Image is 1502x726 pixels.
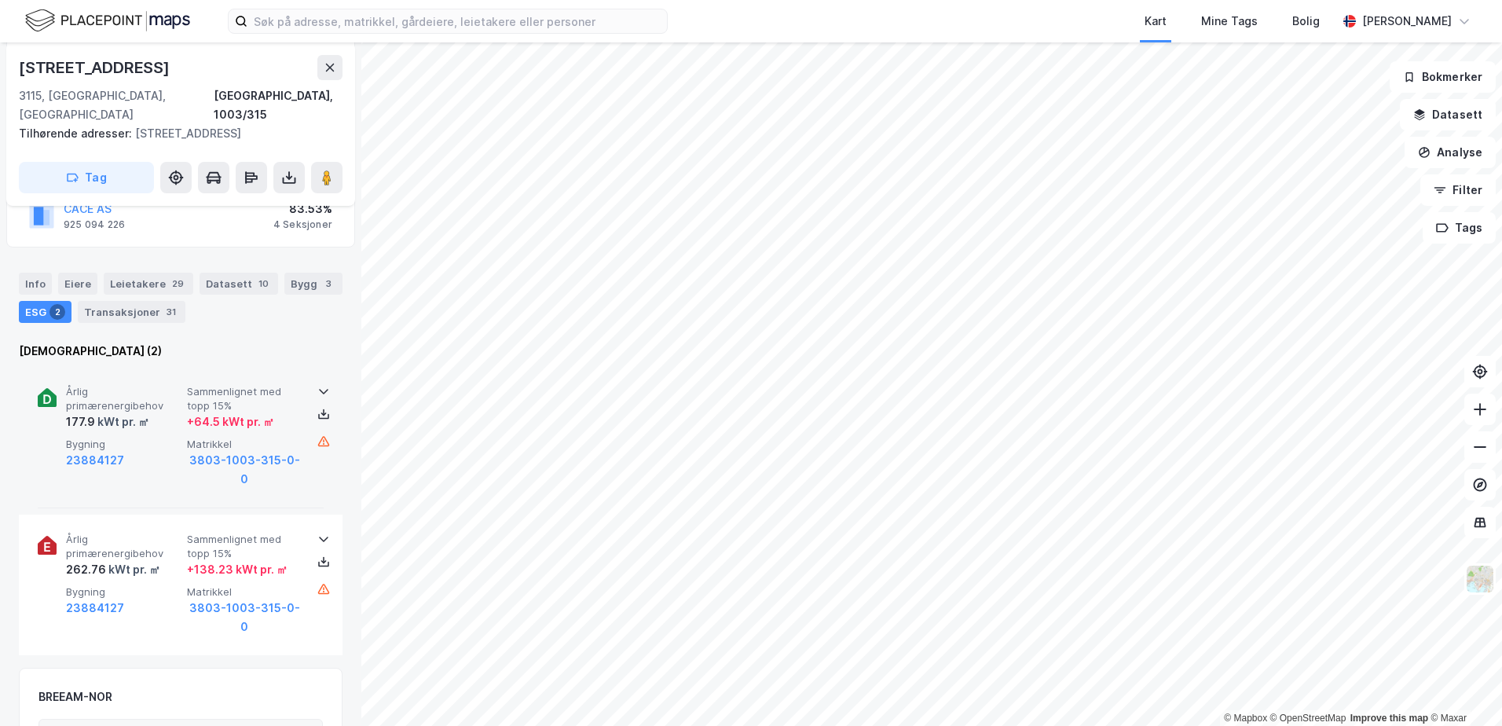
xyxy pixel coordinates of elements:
button: Datasett [1400,99,1496,130]
div: 29 [169,276,187,291]
div: Leietakere [104,273,193,295]
div: 10 [255,276,272,291]
div: Info [19,273,52,295]
button: 23884127 [66,599,124,618]
span: Tilhørende adresser: [19,126,135,140]
div: kWt pr. ㎡ [106,560,160,579]
span: Bygning [66,585,181,599]
span: Årlig primærenergibehov [66,533,181,560]
div: Kart [1145,12,1167,31]
button: Tag [19,162,154,193]
button: 3803-1003-315-0-0 [187,599,302,636]
div: Datasett [200,273,278,295]
span: Årlig primærenergibehov [66,385,181,412]
input: Søk på adresse, matrikkel, gårdeiere, leietakere eller personer [247,9,667,33]
div: [STREET_ADDRESS] [19,124,330,143]
span: Matrikkel [187,585,302,599]
div: kWt pr. ㎡ [95,412,149,431]
div: + 138.23 kWt pr. ㎡ [187,560,288,579]
img: logo.f888ab2527a4732fd821a326f86c7f29.svg [25,7,190,35]
div: BREEAM-NOR [38,687,112,706]
button: 23884127 [66,451,124,470]
a: Mapbox [1224,713,1267,724]
span: Matrikkel [187,438,302,451]
span: Bygning [66,438,181,451]
div: 925 094 226 [64,218,125,231]
button: Analyse [1405,137,1496,168]
div: Mine Tags [1201,12,1258,31]
div: Eiere [58,273,97,295]
div: ESG [19,301,71,323]
div: 177.9 [66,412,149,431]
div: [DEMOGRAPHIC_DATA] (2) [19,342,343,361]
div: 262.76 [66,560,160,579]
div: 3115, [GEOGRAPHIC_DATA], [GEOGRAPHIC_DATA] [19,86,214,124]
div: + 64.5 kWt pr. ㎡ [187,412,274,431]
div: 31 [163,304,179,320]
span: Sammenlignet med topp 15% [187,385,302,412]
iframe: Chat Widget [1423,651,1502,726]
div: Bygg [284,273,343,295]
div: 4 Seksjoner [273,218,332,231]
div: [PERSON_NAME] [1362,12,1452,31]
a: OpenStreetMap [1270,713,1346,724]
div: 2 [49,304,65,320]
div: 83.53% [273,200,332,218]
div: [GEOGRAPHIC_DATA], 1003/315 [214,86,343,124]
button: Filter [1420,174,1496,206]
img: Z [1465,564,1495,594]
a: Improve this map [1350,713,1428,724]
div: [STREET_ADDRESS] [19,55,173,80]
span: Sammenlignet med topp 15% [187,533,302,560]
div: Transaksjoner [78,301,185,323]
button: 3803-1003-315-0-0 [187,451,302,489]
button: Bokmerker [1390,61,1496,93]
div: 3 [321,276,336,291]
div: Bolig [1292,12,1320,31]
button: Tags [1423,212,1496,244]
